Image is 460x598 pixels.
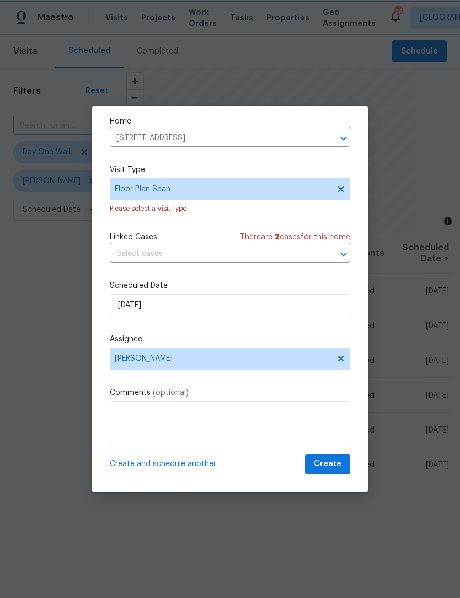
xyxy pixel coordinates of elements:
[110,232,157,243] span: Linked Cases
[110,294,350,316] input: M/D/YYYY
[110,387,350,398] label: Comments
[115,184,329,195] span: Floor Plan Scan
[110,116,350,127] label: Home
[275,233,280,241] span: 2
[110,130,319,147] input: Enter in an address
[336,247,351,262] button: Open
[314,457,341,471] span: Create
[110,203,350,214] div: Please select a Visit Type
[110,164,350,175] label: Visit Type
[240,232,350,243] span: There are case s for this home
[153,389,189,397] span: (optional)
[110,280,350,291] label: Scheduled Date
[110,245,319,263] input: Select cases
[336,131,351,146] button: Open
[305,454,350,474] button: Create
[110,458,216,469] span: Create and schedule another
[110,334,350,345] label: Assignee
[115,354,331,363] span: [PERSON_NAME]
